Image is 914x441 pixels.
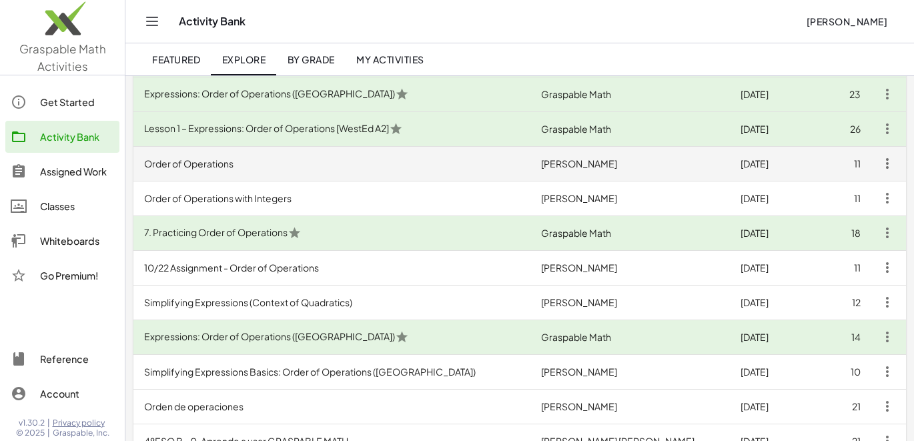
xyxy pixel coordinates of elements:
td: 11 [816,250,871,285]
td: Lesson 1 – Expressions: Order of Operations [WestEd A2] [133,111,530,146]
td: [DATE] [730,354,816,389]
td: Simplifying Expressions (Context of Quadratics) [133,285,530,320]
span: Explore [221,53,266,65]
td: Expressions: Order of Operations ([GEOGRAPHIC_DATA]) [133,320,530,354]
td: [DATE] [730,111,816,146]
span: By Grade [287,53,334,65]
div: Activity Bank [40,129,114,145]
td: Graspable Math [530,215,730,250]
td: Graspable Math [530,111,730,146]
td: [DATE] [730,215,816,250]
td: 18 [816,215,871,250]
td: 11 [816,146,871,181]
div: Assigned Work [40,163,114,179]
td: Expressions: Order of Operations ([GEOGRAPHIC_DATA]) [133,77,530,111]
td: [DATE] [730,181,816,215]
td: 14 [816,320,871,354]
a: Account [5,378,119,410]
span: | [47,428,50,438]
span: [PERSON_NAME] [806,15,887,27]
div: Reference [40,351,114,367]
td: [DATE] [730,250,816,285]
td: [PERSON_NAME] [530,250,730,285]
td: [DATE] [730,146,816,181]
a: Assigned Work [5,155,119,187]
td: Graspable Math [530,320,730,354]
button: [PERSON_NAME] [795,9,898,33]
span: My Activities [356,53,424,65]
td: [PERSON_NAME] [530,285,730,320]
a: Reference [5,343,119,375]
td: 7. Practicing Order of Operations [133,215,530,250]
td: [PERSON_NAME] [530,181,730,215]
button: Toggle navigation [141,11,163,32]
div: Whiteboards [40,233,114,249]
td: 10 [816,354,871,389]
a: Classes [5,190,119,222]
td: 11 [816,181,871,215]
div: Classes [40,198,114,214]
td: Orden de operaciones [133,389,530,424]
span: Featured [152,53,200,65]
span: v1.30.2 [19,418,45,428]
span: © 2025 [16,428,45,438]
td: 10/22 Assignment - Order of Operations [133,250,530,285]
td: [DATE] [730,285,816,320]
a: Privacy policy [53,418,109,428]
div: Go Premium! [40,268,114,284]
td: Order of Operations [133,146,530,181]
td: Graspable Math [530,77,730,111]
a: Activity Bank [5,121,119,153]
td: 12 [816,285,871,320]
span: Graspable, Inc. [53,428,109,438]
div: Account [40,386,114,402]
td: Order of Operations with Integers [133,181,530,215]
td: [DATE] [730,389,816,424]
td: [PERSON_NAME] [530,146,730,181]
a: Get Started [5,86,119,118]
td: 23 [816,77,871,111]
div: Get Started [40,94,114,110]
span: Graspable Math Activities [19,41,106,73]
span: | [47,418,50,428]
td: [PERSON_NAME] [530,389,730,424]
td: [DATE] [730,320,816,354]
td: 26 [816,111,871,146]
td: Simplifying Expressions Basics: Order of Operations ([GEOGRAPHIC_DATA]) [133,354,530,389]
td: 21 [816,389,871,424]
a: Whiteboards [5,225,119,257]
td: [PERSON_NAME] [530,354,730,389]
td: [DATE] [730,77,816,111]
